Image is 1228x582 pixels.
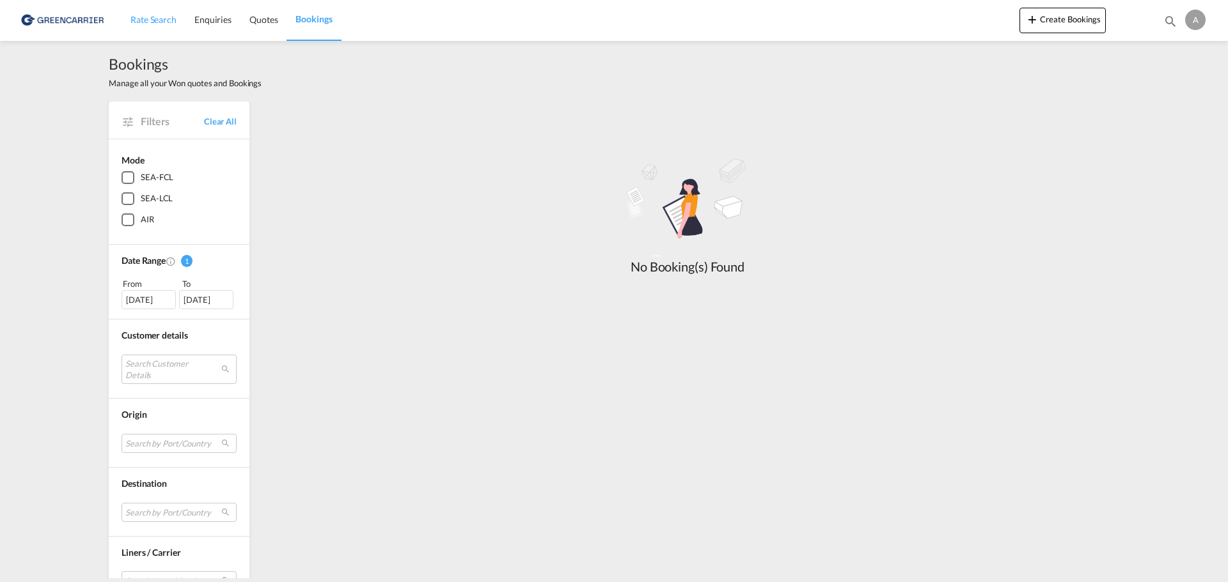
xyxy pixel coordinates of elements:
span: Filters [141,114,204,128]
span: 1 [181,255,193,267]
a: Clear All [204,116,237,127]
div: icon-magnify [1163,14,1177,33]
div: [DATE] [179,290,233,309]
div: From [122,277,178,290]
div: Customer details [122,329,237,342]
md-icon: icon-plus 400-fg [1025,11,1040,27]
span: Quotes [249,14,278,25]
md-icon: icon-magnify [1163,14,1177,28]
span: Customer details [122,330,187,341]
md-icon: assets/icons/custom/empty_shipments.svg [592,152,783,257]
span: Mode [122,155,145,165]
span: Rate Search [130,14,177,25]
span: Enquiries [194,14,232,25]
md-checkbox: SEA-LCL [122,192,237,205]
span: From To [DATE][DATE] [122,277,237,309]
span: Origin [122,409,146,420]
div: Liners / Carrier [122,546,237,559]
span: Bookings [109,54,262,74]
button: icon-plus 400-fgCreate Bookings [1019,8,1106,33]
div: [DATE] [122,290,176,309]
div: Destination [122,477,237,490]
span: Destination [122,478,167,489]
span: Bookings [295,13,332,24]
div: SEA-LCL [141,192,173,205]
md-checkbox: SEA-FCL [122,171,237,184]
div: SEA-FCL [141,171,173,184]
span: Liners / Carrier [122,547,180,558]
div: A [1185,10,1206,30]
div: Origin [122,408,237,421]
div: To [181,277,237,290]
span: Date Range [122,255,166,266]
md-checkbox: AIR [122,213,237,226]
div: No Booking(s) Found [592,257,783,275]
div: AIR [141,213,154,226]
img: 609dfd708afe11efa14177256b0082fb.png [19,6,106,34]
span: Manage all your Won quotes and Bookings [109,77,262,89]
md-icon: Created On [166,256,176,266]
